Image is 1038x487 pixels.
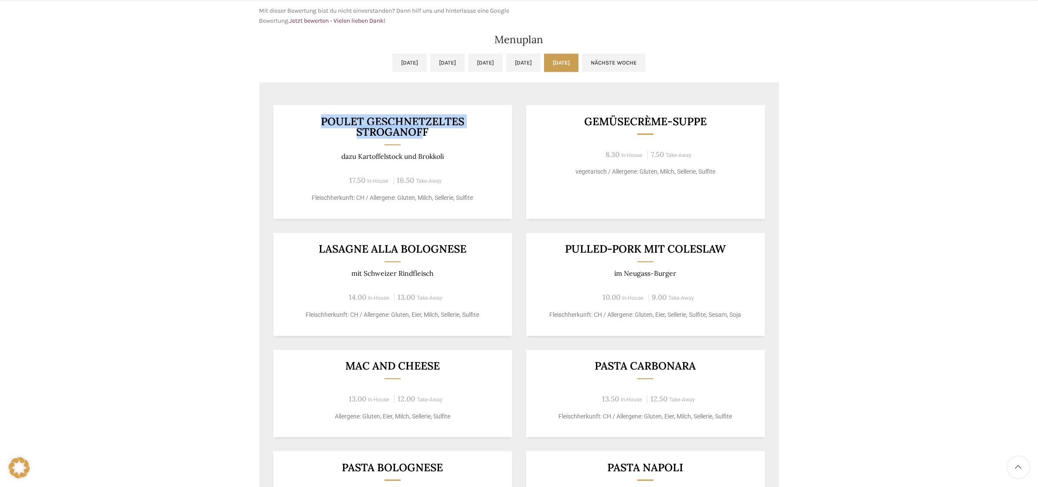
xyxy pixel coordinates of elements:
span: 8.30 [606,150,619,159]
span: In-House [621,397,642,403]
span: Take-Away [417,397,442,403]
a: Jetzt bewerten - Vielen lieben Dank! [290,17,386,24]
h3: Poulet Geschnetzeltes Stroganoff [284,116,501,137]
p: im Neugass-Burger [537,269,754,278]
span: 10.00 [603,292,621,302]
span: Take-Away [666,152,691,158]
span: 17.50 [350,175,366,185]
span: Take-Away [416,178,442,184]
a: [DATE] [506,54,541,72]
p: dazu Kartoffelstock und Brokkoli [284,152,501,161]
h2: Menuplan [259,34,779,45]
span: Take-Away [669,295,694,301]
span: 9.00 [652,292,667,302]
h3: Gemüsecrème-Suppe [537,116,754,127]
h3: Pasta Carbonara [537,360,754,371]
span: 13.00 [349,394,366,404]
p: Fleischherkunft: CH / Allergene: Gluten, Eier, Milch, Sellerie, Sulfite [284,310,501,319]
h3: Pasta Bolognese [284,462,501,473]
p: mit Schweizer Rindfleisch [284,269,501,278]
a: [DATE] [468,54,503,72]
span: Take-Away [417,295,442,301]
span: 7.50 [651,150,664,159]
span: 13.50 [602,394,619,404]
span: In-House [368,397,389,403]
a: [DATE] [430,54,465,72]
span: 16.50 [397,175,415,185]
span: In-House [623,295,644,301]
h3: LASAGNE ALLA BOLOGNESE [284,243,501,254]
p: Mit dieser Bewertung bist du nicht einverstanden? Dann hilf uns und hinterlasse eine Google Bewer... [259,6,515,26]
a: [DATE] [392,54,427,72]
span: 12.50 [650,394,667,404]
span: 12.00 [398,394,415,404]
span: In-House [621,152,643,158]
h3: Pulled-Pork mit Coleslaw [537,243,754,254]
p: Allergene: Gluten, Eier, Milch, Sellerie, Sulfite [284,412,501,421]
span: In-House [368,178,389,184]
span: Take-Away [669,397,695,403]
p: Fleischherkunft: CH / Allergene: Gluten, Eier, Milch, Sellerie, Sulfite [537,412,754,421]
h3: Mac and Cheese [284,360,501,371]
span: In-House [368,295,389,301]
p: Fleischherkunft: CH / Allergene: Gluten, Eier, Sellerie, Sulfite, Sesam, Soja [537,310,754,319]
h3: Pasta Napoli [537,462,754,473]
p: vegetarisch / Allergene: Gluten, Milch, Sellerie, Sulfite [537,167,754,176]
a: Scroll to top button [1007,456,1029,478]
span: 13.00 [398,292,415,302]
a: [DATE] [544,54,579,72]
span: 14.00 [349,292,366,302]
p: Fleischherkunft: CH / Allergene: Gluten, Milch, Sellerie, Sulfite [284,193,501,202]
a: Nächste Woche [582,54,646,72]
